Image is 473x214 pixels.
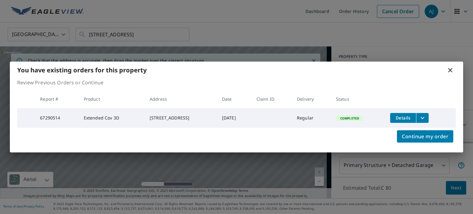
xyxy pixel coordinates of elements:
[292,108,331,128] td: Regular
[402,132,448,141] span: Continue my order
[35,108,79,128] td: 67290514
[217,90,252,108] th: Date
[17,79,456,86] p: Review Previous Orders or Continue
[217,108,252,128] td: [DATE]
[79,90,145,108] th: Product
[397,130,453,143] button: Continue my order
[150,115,212,121] div: [STREET_ADDRESS]
[416,113,429,123] button: filesDropdownBtn-67290514
[145,90,217,108] th: Address
[35,90,79,108] th: Report #
[79,108,145,128] td: Extended Cov 3D
[394,115,412,121] span: Details
[337,116,363,120] span: Completed
[252,90,292,108] th: Claim ID
[390,113,416,123] button: detailsBtn-67290514
[331,90,386,108] th: Status
[17,66,147,74] b: You have existing orders for this property
[292,90,331,108] th: Delivery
